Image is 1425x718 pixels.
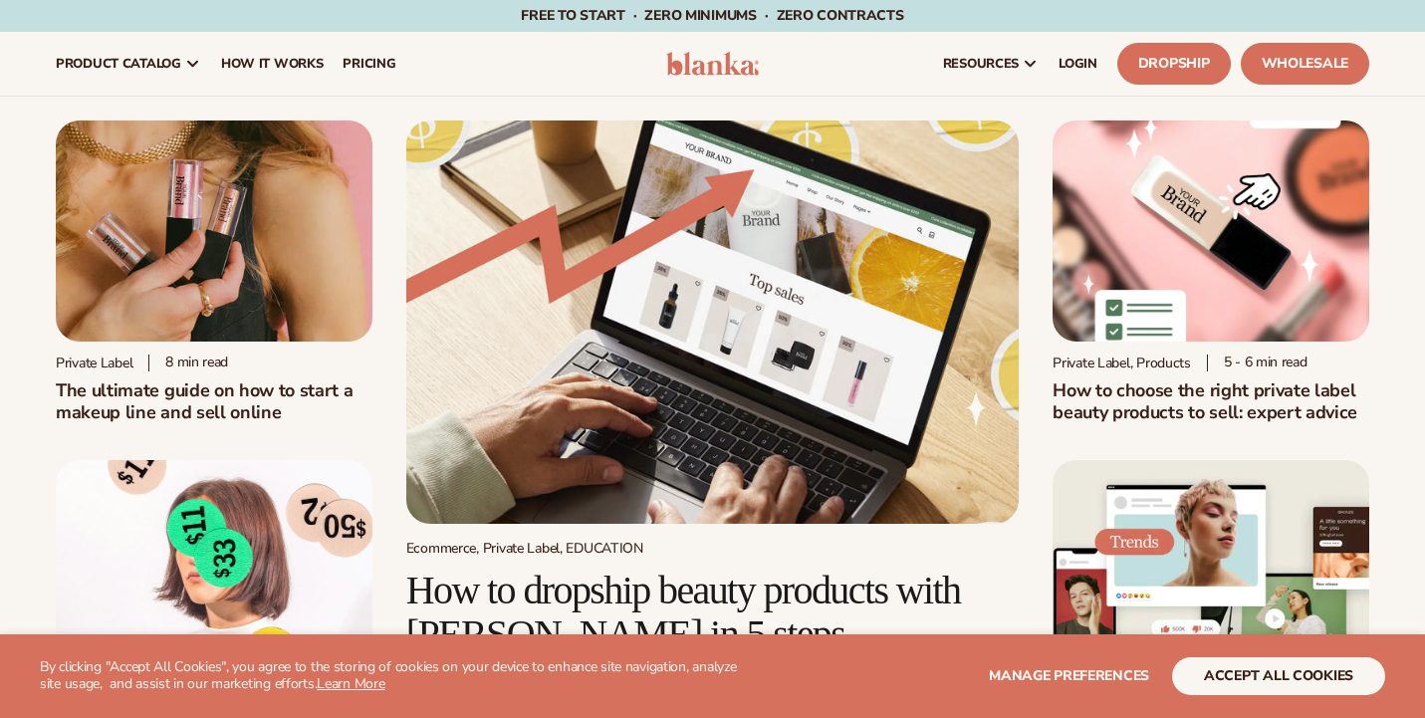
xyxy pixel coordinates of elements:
span: Manage preferences [989,666,1149,685]
div: Ecommerce, Private Label, EDUCATION [406,540,1020,557]
h2: How to choose the right private label beauty products to sell: expert advice [1053,379,1369,423]
div: Private label [56,355,132,371]
a: LOGIN [1049,32,1107,96]
a: resources [933,32,1049,96]
a: Person holding branded make up with a solid pink background Private label 8 min readThe ultimate ... [56,120,372,423]
span: LOGIN [1059,56,1097,72]
div: 8 min read [148,355,228,371]
div: 5 - 6 min read [1207,355,1307,371]
span: Free to start · ZERO minimums · ZERO contracts [521,6,903,25]
img: Growing money with ecommerce [406,120,1020,524]
span: pricing [343,56,395,72]
a: How It Works [211,32,334,96]
a: Wholesale [1241,43,1369,85]
button: Manage preferences [989,657,1149,695]
div: Private Label, Products [1053,355,1191,371]
p: By clicking "Accept All Cookies", you agree to the storing of cookies on your device to enhance s... [40,659,740,693]
span: product catalog [56,56,181,72]
img: Private Label Beauty Products Click [1053,120,1369,342]
h1: The ultimate guide on how to start a makeup line and sell online [56,379,372,423]
a: product catalog [46,32,211,96]
a: Learn More [317,674,384,693]
a: pricing [333,32,405,96]
a: Dropship [1117,43,1231,85]
h2: How to dropship beauty products with [PERSON_NAME] in 5 steps [406,569,1020,656]
span: How It Works [221,56,324,72]
span: resources [943,56,1019,72]
button: accept all cookies [1172,657,1385,695]
img: Social media trends this week (Updated weekly) [1053,460,1369,681]
img: Profitability of private label company [56,460,372,681]
img: Person holding branded make up with a solid pink background [56,120,372,342]
a: Private Label Beauty Products Click Private Label, Products 5 - 6 min readHow to choose the right... [1053,120,1369,423]
img: logo [666,52,760,76]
